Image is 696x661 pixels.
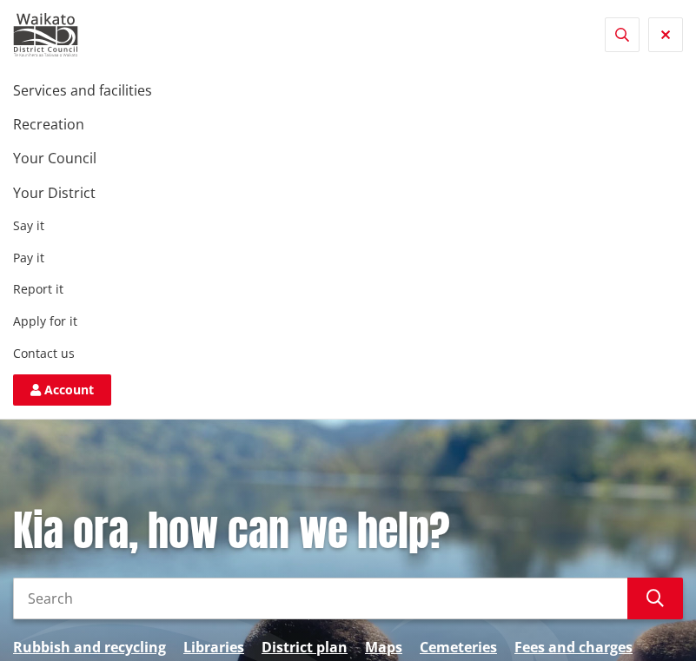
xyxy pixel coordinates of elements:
a: Maps [365,637,402,658]
a: District plan [262,637,348,658]
a: Account [13,374,111,406]
a: Fees and charges [514,637,633,658]
a: Your Council [13,149,96,168]
a: Contact us [13,345,75,361]
a: Libraries [183,637,244,658]
a: Apply for it [13,313,77,329]
a: Pay it [13,249,44,266]
a: Your District [13,183,96,202]
input: Search input [13,578,627,619]
a: Services and facilities [13,81,152,100]
a: Recreation [13,115,84,134]
a: Cemeteries [420,637,497,658]
iframe: Messenger Launcher [616,588,679,651]
a: Report it [13,281,63,297]
h1: Kia ora, how can we help? [13,506,683,557]
a: Say it [13,217,44,234]
a: Rubbish and recycling [13,637,166,658]
img: Waikato District Council - Te Kaunihera aa Takiwaa o Waikato [13,13,78,56]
